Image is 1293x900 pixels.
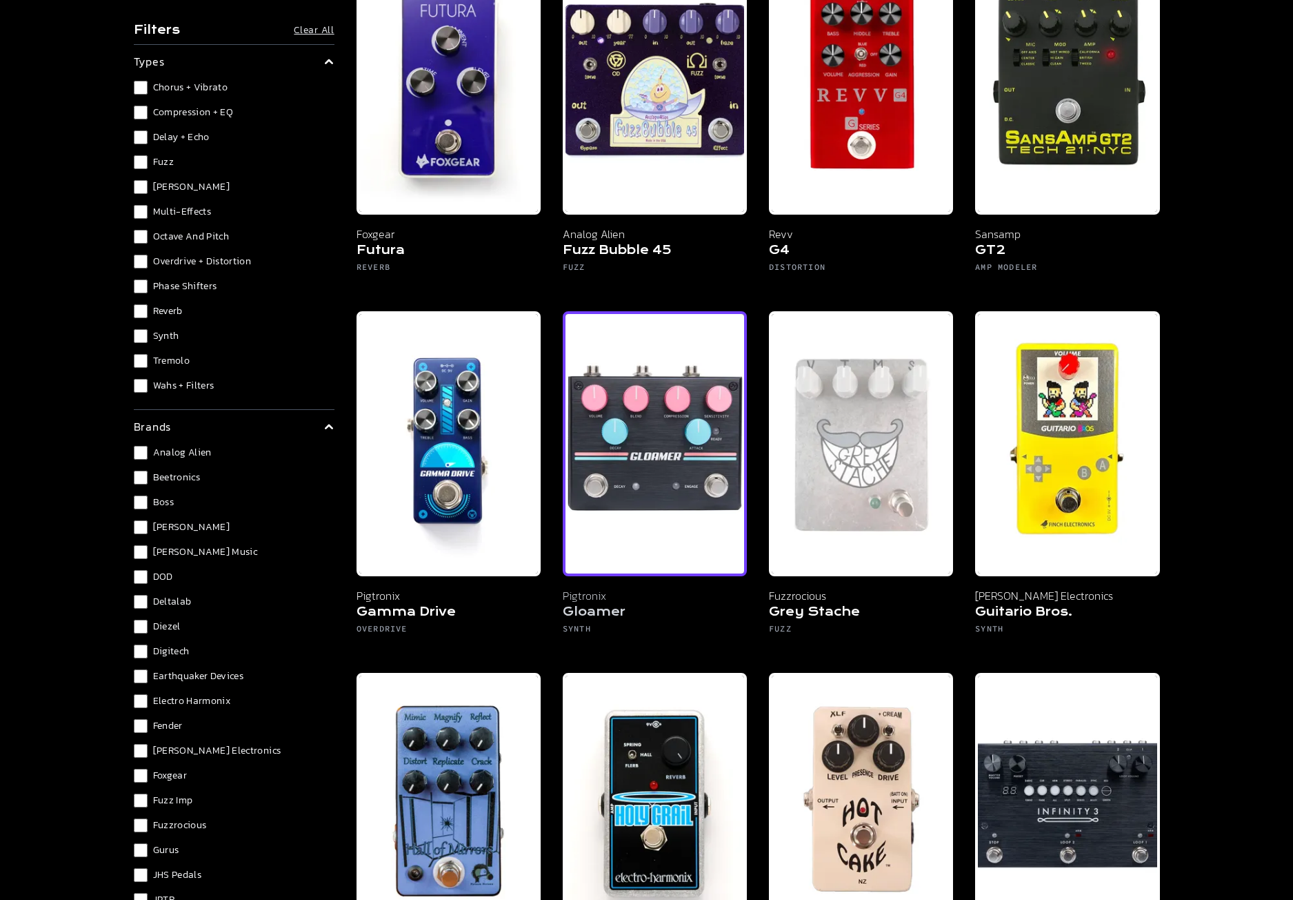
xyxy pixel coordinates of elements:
h5: Guitario Bros. [975,604,1159,623]
h6: Amp Modeler [975,262,1159,278]
span: Analog Alien [153,446,212,460]
h5: G4 [769,242,953,262]
input: Beetronics [134,471,148,485]
button: Clear All [294,23,334,37]
h6: Distortion [769,262,953,278]
h5: Futura [357,242,541,262]
a: Fuzzrocious Grey Stache Fuzzrocious Grey Stache Fuzz [769,311,953,651]
img: Pigtronix Gloamer [563,311,747,576]
h5: Fuzz Bubble 45 [563,242,747,262]
input: Overdrive + Distortion [134,255,148,268]
input: Electro Harmonix [134,694,148,708]
span: Fuzzrocious [153,819,207,832]
input: Foxgear [134,769,148,783]
a: Finch Electronics Guitario Bros [PERSON_NAME] Electronics Guitario Bros. Synth [975,311,1159,651]
h6: Synth [975,623,1159,640]
p: brands [134,418,172,435]
p: Fuzzrocious [769,587,953,604]
span: Reverb [153,304,183,318]
input: Chorus + Vibrato [134,81,148,95]
img: Pigtronix Gamma Drive [357,311,541,576]
span: Delay + Echo [153,130,210,144]
h6: Reverb [357,262,541,278]
span: Multi-Effects [153,205,212,219]
input: [PERSON_NAME] [134,180,148,194]
h5: Gamma Drive [357,604,541,623]
input: [PERSON_NAME] [134,520,148,534]
a: Pigtronix Gloamer Pigtronix Gloamer Synth [563,311,747,651]
input: Digitech [134,645,148,658]
input: Earthquaker Devices [134,669,148,683]
span: DOD [153,570,173,584]
span: Gurus [153,843,179,857]
img: Finch Electronics Guitario Bros [975,311,1159,576]
span: Synth [153,329,179,343]
input: Gurus [134,843,148,857]
summary: types [134,53,334,70]
input: Phase Shifters [134,280,148,293]
span: [PERSON_NAME] Music [153,545,258,559]
p: Sansamp [975,226,1159,242]
span: [PERSON_NAME] [153,180,230,194]
input: Fuzz Imp [134,794,148,808]
span: Tremolo [153,354,190,368]
input: Fender [134,719,148,733]
input: Deltalab [134,595,148,609]
span: Compression + EQ [153,106,234,119]
p: Revv [769,226,953,242]
summary: brands [134,418,334,435]
input: Reverb [134,304,148,318]
input: Multi-Effects [134,205,148,219]
span: Digitech [153,645,190,658]
span: [PERSON_NAME] [153,520,230,534]
span: Foxgear [153,769,187,783]
h6: Overdrive [357,623,541,640]
span: Deltalab [153,595,192,609]
img: Fuzzrocious Grey Stache [769,311,953,576]
input: Fuzz [134,155,148,169]
input: Wahs + Filters [134,379,148,393]
a: Pigtronix Gamma Drive Pigtronix Gamma Drive Overdrive [357,311,541,651]
span: Boss [153,496,174,509]
span: [PERSON_NAME] Electronics [153,744,281,758]
span: JHS Pedals [153,868,202,882]
span: Octave and Pitch [153,230,230,244]
input: Compression + EQ [134,106,148,119]
h4: Filters [134,22,180,39]
input: Octave and Pitch [134,230,148,244]
input: Tremolo [134,354,148,368]
span: Fuzz Imp [153,794,193,808]
p: types [134,53,165,70]
span: Overdrive + Distortion [153,255,252,268]
input: [PERSON_NAME] Music [134,545,148,559]
p: [PERSON_NAME] Electronics [975,587,1159,604]
h6: Fuzz [769,623,953,640]
h6: Fuzz [563,262,747,278]
p: Pigtronix [563,587,747,604]
p: Foxgear [357,226,541,242]
span: Phase Shifters [153,280,217,293]
h5: GT2 [975,242,1159,262]
span: Wahs + Filters [153,379,214,393]
span: Fender [153,719,183,733]
span: Electro Harmonix [153,694,231,708]
input: Analog Alien [134,446,148,460]
span: Beetronics [153,471,201,485]
span: Earthquaker Devices [153,669,244,683]
input: JHS Pedals [134,868,148,882]
span: Diezel [153,620,181,634]
input: DOD [134,570,148,584]
input: Delay + Echo [134,130,148,144]
h6: Synth [563,623,747,640]
h5: Gloamer [563,604,747,623]
input: Diezel [134,620,148,634]
input: Fuzzrocious [134,819,148,832]
h5: Grey Stache [769,604,953,623]
span: Fuzz [153,155,174,169]
p: Pigtronix [357,587,541,604]
p: Analog Alien [563,226,747,242]
input: Boss [134,496,148,509]
input: [PERSON_NAME] Electronics [134,744,148,758]
input: Synth [134,329,148,343]
span: Chorus + Vibrato [153,81,228,95]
